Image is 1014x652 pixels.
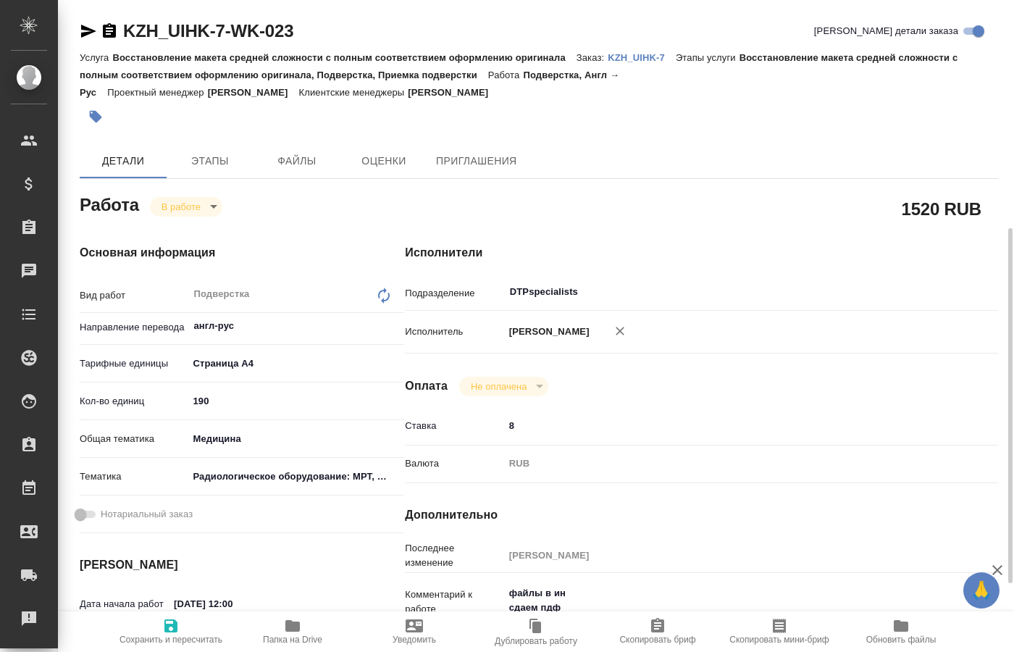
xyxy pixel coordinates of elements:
p: Заказ: [577,52,608,63]
span: Скопировать бриф [619,635,695,645]
p: Ставка [405,419,503,433]
span: 🙏 [969,575,994,606]
p: [PERSON_NAME] [504,325,590,339]
p: Клиентские менеджеры [299,87,408,98]
p: Проектный менеджер [107,87,207,98]
span: Оценки [349,152,419,170]
span: Дублировать работу [495,636,577,646]
p: Вид работ [80,288,188,303]
a: KZH_UIHK-7-WK-023 [123,21,293,41]
h4: Оплата [405,377,448,395]
button: Дублировать работу [475,611,597,652]
button: Скопировать бриф [597,611,718,652]
span: Сохранить и пересчитать [120,635,222,645]
button: Сохранить и пересчитать [110,611,232,652]
p: Восстановление макета средней сложности с полным соответствием оформлению оригинала [112,52,576,63]
button: Удалить исполнителя [604,315,636,347]
span: [PERSON_NAME] детали заказа [814,24,958,38]
button: Open [396,325,399,327]
button: Уведомить [353,611,475,652]
p: Последнее изменение [405,541,503,570]
h4: [PERSON_NAME] [80,556,347,574]
span: Детали [88,152,158,170]
h4: Исполнители [405,244,998,262]
button: Open [941,291,944,293]
span: Этапы [175,152,245,170]
h2: Работа [80,191,139,217]
span: Папка на Drive [263,635,322,645]
input: ✎ Введи что-нибудь [504,415,949,436]
p: KZH_UIHK-7 [608,52,676,63]
button: Добавить тэг [80,101,112,133]
button: Скопировать ссылку [101,22,118,40]
span: Приглашения [436,152,517,170]
p: Исполнитель [405,325,503,339]
span: Нотариальный заказ [101,507,193,522]
p: Комментарий к работе [405,588,503,617]
p: Дата начала работ [80,597,169,611]
input: ✎ Введи что-нибудь [169,593,296,614]
span: Скопировать мини-бриф [729,635,829,645]
h4: Дополнительно [405,506,998,524]
button: Не оплачена [466,380,531,393]
span: Уведомить [393,635,436,645]
div: Страница А4 [188,351,404,376]
button: 🙏 [963,572,1000,609]
p: Подразделение [405,286,503,301]
div: В работе [150,197,222,217]
p: Тарифные единицы [80,356,188,371]
button: Обновить файлы [840,611,962,652]
h2: 1520 RUB [902,196,981,221]
p: Этапы услуги [676,52,739,63]
p: Валюта [405,456,503,471]
p: Услуга [80,52,112,63]
div: Радиологическое оборудование: МРТ, КТ, УЗИ, рентгенография [188,464,404,489]
p: Направление перевода [80,320,188,335]
div: RUB [504,451,949,476]
div: В работе [459,377,548,396]
div: Медицина [188,427,404,451]
button: Папка на Drive [232,611,353,652]
p: Общая тематика [80,432,188,446]
button: Скопировать ссылку для ЯМессенджера [80,22,97,40]
span: Обновить файлы [866,635,937,645]
h4: Основная информация [80,244,347,262]
button: Скопировать мини-бриф [718,611,840,652]
input: Пустое поле [504,545,949,566]
span: Файлы [262,152,332,170]
p: Тематика [80,469,188,484]
p: [PERSON_NAME] [408,87,499,98]
p: [PERSON_NAME] [208,87,299,98]
button: В работе [157,201,205,213]
p: Работа [488,70,524,80]
p: Кол-во единиц [80,394,188,409]
textarea: файлы в ин сдаем пдф [504,581,949,620]
input: ✎ Введи что-нибудь [188,390,404,411]
a: KZH_UIHK-7 [608,51,676,63]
